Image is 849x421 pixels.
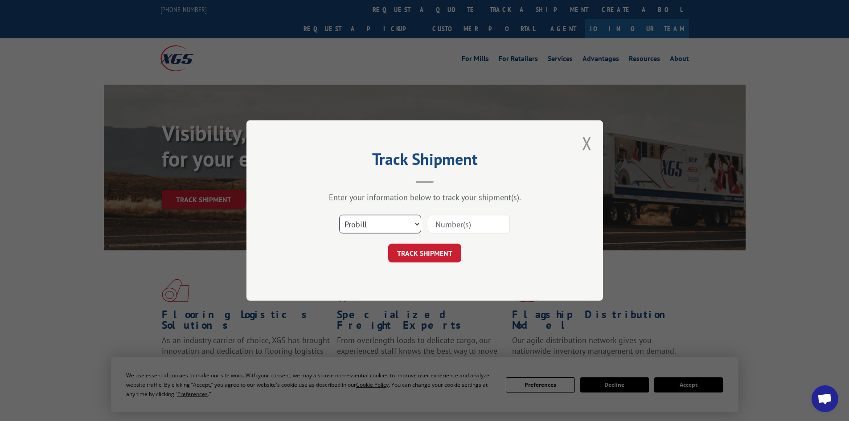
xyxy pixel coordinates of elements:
button: TRACK SHIPMENT [388,244,461,262]
button: Close modal [582,131,592,155]
div: Open chat [812,385,838,412]
h2: Track Shipment [291,153,558,170]
div: Enter your information below to track your shipment(s). [291,192,558,202]
input: Number(s) [428,215,510,233]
